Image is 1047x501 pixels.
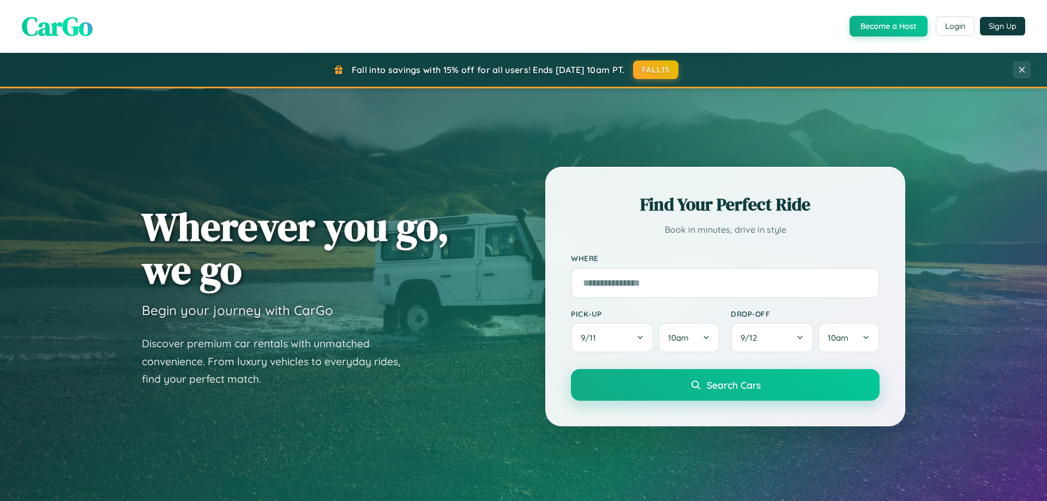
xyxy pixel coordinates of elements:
[741,333,762,343] span: 9 / 12
[571,222,880,238] p: Book in minutes, drive in style
[828,333,849,343] span: 10am
[850,16,928,37] button: Become a Host
[571,192,880,216] h2: Find Your Perfect Ride
[731,309,880,318] label: Drop-off
[352,64,625,75] span: Fall into savings with 15% off for all users! Ends [DATE] 10am PT.
[633,61,679,79] button: FALL15
[22,8,93,44] span: CarGo
[571,369,880,401] button: Search Cars
[658,323,720,353] button: 10am
[668,333,689,343] span: 10am
[707,379,761,391] span: Search Cars
[571,323,654,353] button: 9/11
[571,254,880,263] label: Where
[818,323,880,353] button: 10am
[936,16,974,36] button: Login
[142,335,414,388] p: Discover premium car rentals with unmatched convenience. From luxury vehicles to everyday rides, ...
[142,205,449,291] h1: Wherever you go, we go
[731,323,814,353] button: 9/12
[571,309,720,318] label: Pick-up
[142,302,333,318] h3: Begin your journey with CarGo
[581,333,601,343] span: 9 / 11
[980,17,1025,35] button: Sign Up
